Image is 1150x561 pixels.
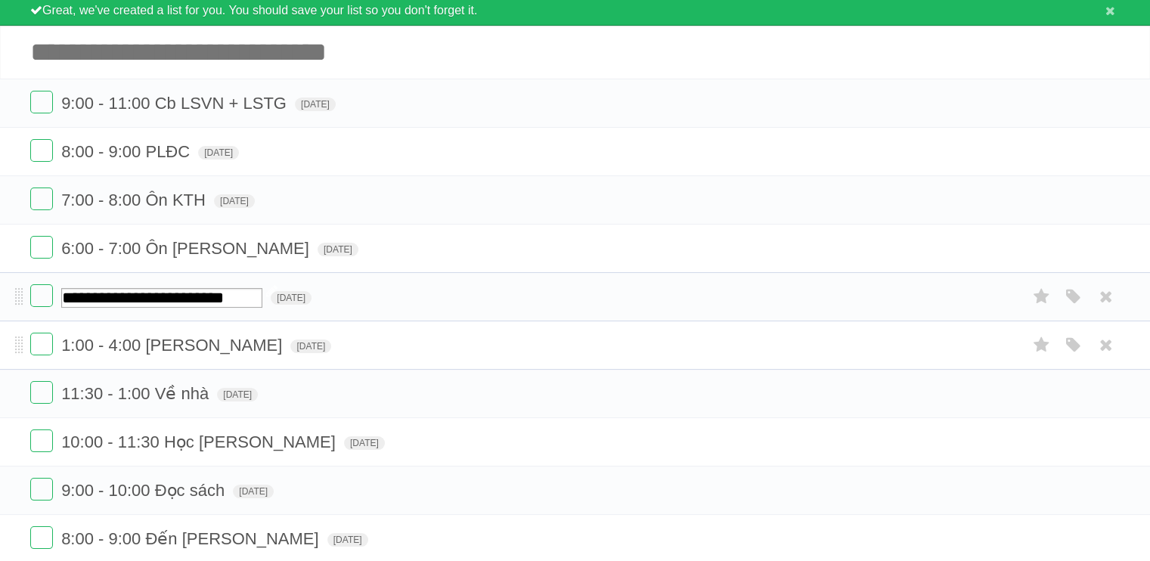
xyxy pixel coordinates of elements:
[290,339,331,353] span: [DATE]
[295,98,336,111] span: [DATE]
[61,481,228,500] span: 9:00 - 10:00 Đọc sách
[214,194,255,208] span: [DATE]
[271,291,312,305] span: [DATE]
[61,336,286,355] span: 1:00 - 4:00 [PERSON_NAME]
[30,188,53,210] label: Done
[30,526,53,549] label: Done
[30,478,53,501] label: Done
[30,429,53,452] label: Done
[1028,333,1056,358] label: Star task
[61,384,212,403] span: 11:30 - 1:00 Về nhà
[30,381,53,404] label: Done
[30,333,53,355] label: Done
[30,284,53,307] label: Done
[61,191,209,209] span: 7:00 - 8:00 Ôn KTH
[217,388,258,401] span: [DATE]
[61,529,322,548] span: 8:00 - 9:00 Đến [PERSON_NAME]
[1028,284,1056,309] label: Star task
[30,91,53,113] label: Done
[61,142,194,161] span: 8:00 - 9:00 PLĐC
[30,139,53,162] label: Done
[61,432,339,451] span: 10:00 - 11:30 Học [PERSON_NAME]
[344,436,385,450] span: [DATE]
[198,146,239,160] span: [DATE]
[30,236,53,259] label: Done
[327,533,368,547] span: [DATE]
[318,243,358,256] span: [DATE]
[61,239,313,258] span: 6:00 - 7:00 Ôn [PERSON_NAME]
[233,485,274,498] span: [DATE]
[61,94,290,113] span: 9:00 - 11:00 Cb LSVN + LSTG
